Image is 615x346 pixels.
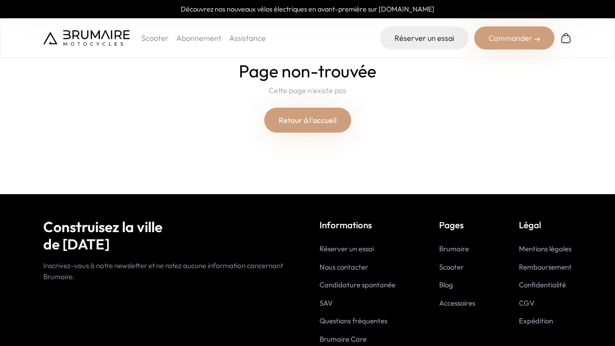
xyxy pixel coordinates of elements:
img: Panier [560,32,572,44]
p: Inscrivez-vous à notre newsletter et ne ratez aucune information concernant Brumaire. [43,260,295,282]
a: CGV [519,298,534,308]
a: SAV [320,298,332,308]
div: Commander [474,26,554,49]
a: Abonnement [176,33,221,43]
a: Retour à l'accueil [264,108,351,133]
a: Confidentialité [519,280,566,289]
h2: Construisez la ville de [DATE] [43,218,295,253]
a: Blog [439,280,453,289]
a: Nous contacter [320,262,368,272]
a: Réserver un essai [380,26,468,49]
p: Légal [519,218,572,232]
a: Scooter [439,262,464,272]
p: Scooter [141,32,169,44]
p: Informations [320,218,395,232]
p: Cette page n'existe pas [269,85,346,96]
a: Brumaire [439,244,469,253]
a: Questions fréquentes [320,316,387,325]
img: Brumaire Motocycles [43,30,130,46]
a: Réserver un essai [320,244,374,253]
a: Candidature spontanée [320,280,395,289]
a: Assistance [229,33,266,43]
a: Mentions légales [519,244,571,253]
a: Accessoires [439,298,475,308]
h1: Page non-trouvée [239,62,376,81]
a: Remboursement [519,262,572,272]
p: Pages [439,218,475,232]
a: Brumaire Care [320,334,367,344]
a: Expédition [519,316,553,325]
img: right-arrow-2.png [534,37,540,42]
